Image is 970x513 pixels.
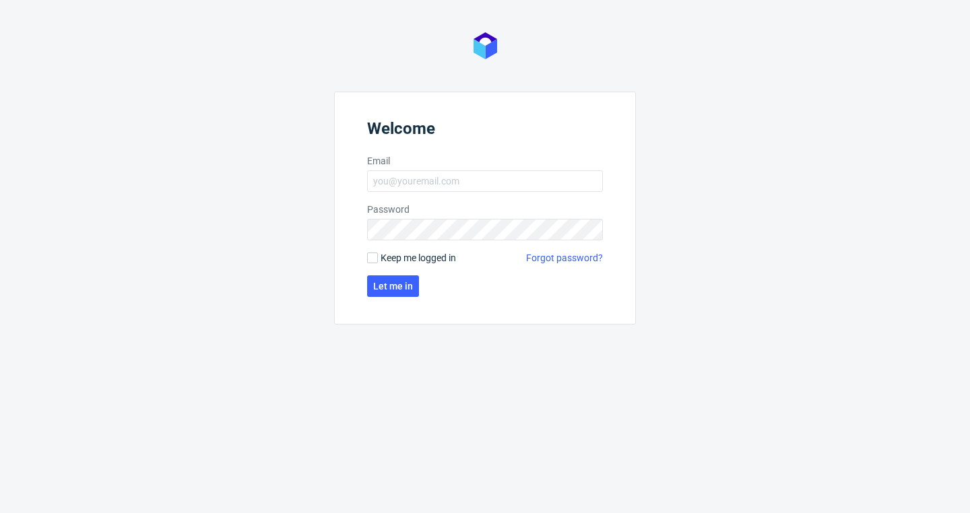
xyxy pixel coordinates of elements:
[367,170,603,192] input: you@youremail.com
[373,281,413,291] span: Let me in
[367,154,603,168] label: Email
[526,251,603,265] a: Forgot password?
[367,275,419,297] button: Let me in
[381,251,456,265] span: Keep me logged in
[367,203,603,216] label: Password
[367,119,603,143] header: Welcome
